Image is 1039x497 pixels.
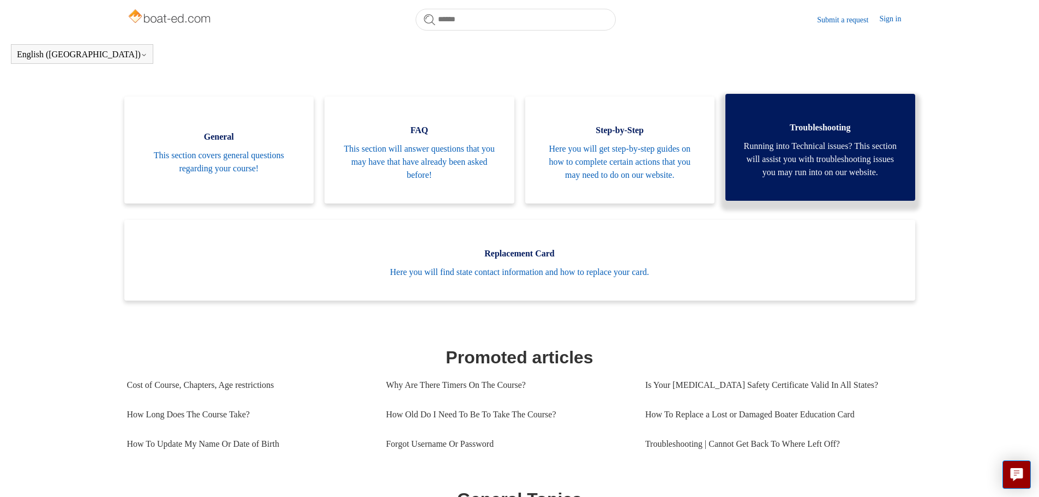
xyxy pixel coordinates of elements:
span: This section will answer questions that you may have that have already been asked before! [341,142,498,182]
a: Step-by-Step Here you will get step-by-step guides on how to complete certain actions that you ma... [525,97,715,203]
a: How To Update My Name Or Date of Birth [127,429,370,459]
span: This section covers general questions regarding your course! [141,149,298,175]
a: Sign in [879,13,912,26]
a: FAQ This section will answer questions that you may have that have already been asked before! [325,97,514,203]
img: Boat-Ed Help Center home page [127,7,214,28]
a: How Old Do I Need To Be To Take The Course? [386,400,629,429]
h1: Promoted articles [127,344,912,370]
span: Running into Technical issues? This section will assist you with troubleshooting issues you may r... [742,140,899,179]
a: Forgot Username Or Password [386,429,629,459]
button: Live chat [1002,460,1031,489]
span: General [141,130,298,143]
a: Replacement Card Here you will find state contact information and how to replace your card. [124,220,915,301]
a: Cost of Course, Chapters, Age restrictions [127,370,370,400]
span: Here you will get step-by-step guides on how to complete certain actions that you may need to do ... [542,142,699,182]
a: How Long Does The Course Take? [127,400,370,429]
a: How To Replace a Lost or Damaged Boater Education Card [645,400,904,429]
a: Why Are There Timers On The Course? [386,370,629,400]
a: Is Your [MEDICAL_DATA] Safety Certificate Valid In All States? [645,370,904,400]
a: Submit a request [817,14,879,26]
a: Troubleshooting Running into Technical issues? This section will assist you with troubleshooting ... [725,94,915,201]
span: Troubleshooting [742,121,899,134]
span: Here you will find state contact information and how to replace your card. [141,266,899,279]
button: English ([GEOGRAPHIC_DATA]) [17,50,147,59]
a: Troubleshooting | Cannot Get Back To Where Left Off? [645,429,904,459]
a: General This section covers general questions regarding your course! [124,97,314,203]
span: FAQ [341,124,498,137]
span: Replacement Card [141,247,899,260]
span: Step-by-Step [542,124,699,137]
input: Search [416,9,616,31]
